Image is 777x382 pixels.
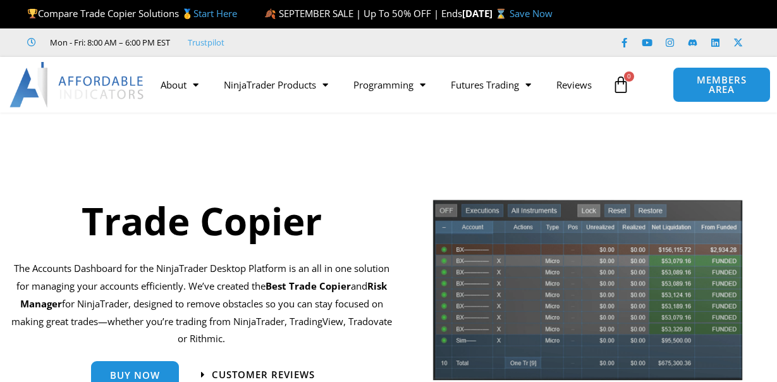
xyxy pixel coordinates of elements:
[193,7,237,20] a: Start Here
[510,7,553,20] a: Save Now
[148,70,606,99] nav: Menu
[110,371,160,380] span: Buy Now
[266,280,351,292] b: Best Trade Copier
[544,70,604,99] a: Reviews
[47,35,170,50] span: Mon - Fri: 8:00 AM – 6:00 PM EST
[9,260,394,348] p: The Accounts Dashboard for the NinjaTrader Desktop Platform is an all in one solution for managin...
[624,71,634,82] span: 0
[462,7,510,20] strong: [DATE] ⌛
[188,35,224,50] a: Trustpilot
[211,70,341,99] a: NinjaTrader Products
[20,280,387,310] strong: Risk Manager
[264,7,462,20] span: 🍂 SEPTEMBER SALE | Up To 50% OFF | Ends
[148,70,211,99] a: About
[27,7,237,20] span: Compare Trade Copier Solutions 🥇
[201,370,315,379] a: Customer Reviews
[28,9,37,18] img: 🏆
[9,62,145,108] img: LogoAI | Affordable Indicators – NinjaTrader
[686,75,757,94] span: MEMBERS AREA
[212,370,315,379] span: Customer Reviews
[673,67,770,102] a: MEMBERS AREA
[341,70,438,99] a: Programming
[438,70,544,99] a: Futures Trading
[593,66,649,103] a: 0
[9,194,394,247] h1: Trade Copier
